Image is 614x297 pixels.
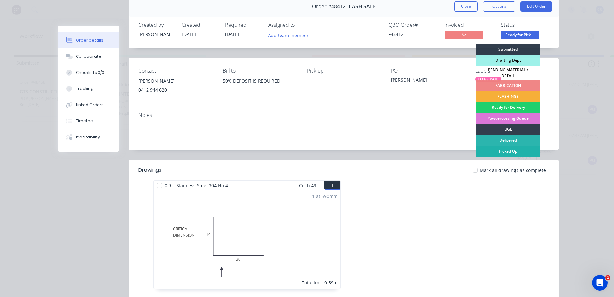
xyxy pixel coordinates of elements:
[76,86,94,92] div: Tracking
[174,181,230,190] span: Stainless Steel 304 No.4
[138,22,174,28] div: Created by
[476,124,540,135] div: UGL
[138,31,174,37] div: [PERSON_NAME]
[154,190,340,289] div: CRITICALDIMENSION19301 at 590mmTotal lm0.59m
[445,22,493,28] div: Invoiced
[501,31,539,39] span: Ready for Pick ...
[501,31,539,40] button: Ready for Pick ...
[182,31,196,37] span: [DATE]
[475,68,549,74] div: Labels
[138,166,161,174] div: Drawings
[349,4,376,10] span: CASH SALE
[312,4,349,10] span: Order #48412 -
[605,275,610,280] span: 1
[58,65,119,81] button: Checklists 0/0
[138,86,212,95] div: 0412 944 620
[307,68,381,74] div: Pick up
[483,1,515,12] button: Options
[299,181,316,190] span: Girth 49
[58,81,119,97] button: Tracking
[324,181,340,190] button: 1
[162,181,174,190] span: 0.9
[592,275,608,291] iframe: Intercom live chat
[388,22,437,28] div: QBO Order #
[391,68,465,74] div: PO
[388,31,437,37] div: F48412
[476,135,540,146] div: Delivered
[476,102,540,113] div: Ready for Delivery
[58,48,119,65] button: Collaborate
[476,55,540,66] div: Drafting Dept
[76,54,101,59] div: Collaborate
[476,44,540,55] div: Submitted
[265,31,312,39] button: Add team member
[324,279,338,286] div: 0.59m
[223,77,297,86] div: 50% DEPOSIT IS REQUIRED
[312,193,338,200] div: 1 at 590mm
[520,1,552,12] button: Edit Order
[76,102,104,108] div: Linked Orders
[476,80,540,91] div: FABRICATION
[476,91,540,102] div: FLASHINGS
[58,32,119,48] button: Order details
[391,77,465,86] div: [PERSON_NAME]
[58,113,119,129] button: Timeline
[454,1,478,12] button: Close
[223,68,297,74] div: Bill to
[475,77,501,82] div: TO BE PAID
[268,31,312,39] button: Add team member
[76,70,104,76] div: Checklists 0/0
[76,134,100,140] div: Profitability
[58,129,119,145] button: Profitability
[476,146,540,157] div: Picked Up
[225,31,239,37] span: [DATE]
[58,97,119,113] button: Linked Orders
[302,279,319,286] div: Total lm
[268,22,333,28] div: Assigned to
[76,37,103,43] div: Order details
[138,77,212,97] div: [PERSON_NAME]0412 944 620
[476,113,540,124] div: Powdercoating Queue
[76,118,93,124] div: Timeline
[501,22,549,28] div: Status
[445,31,483,39] span: No
[223,77,297,97] div: 50% DEPOSIT IS REQUIRED
[225,22,261,28] div: Required
[182,22,217,28] div: Created
[138,77,212,86] div: [PERSON_NAME]
[138,112,549,118] div: Notes
[476,66,540,80] div: PENDING MATERIAL / DETAIL
[138,68,212,74] div: Contact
